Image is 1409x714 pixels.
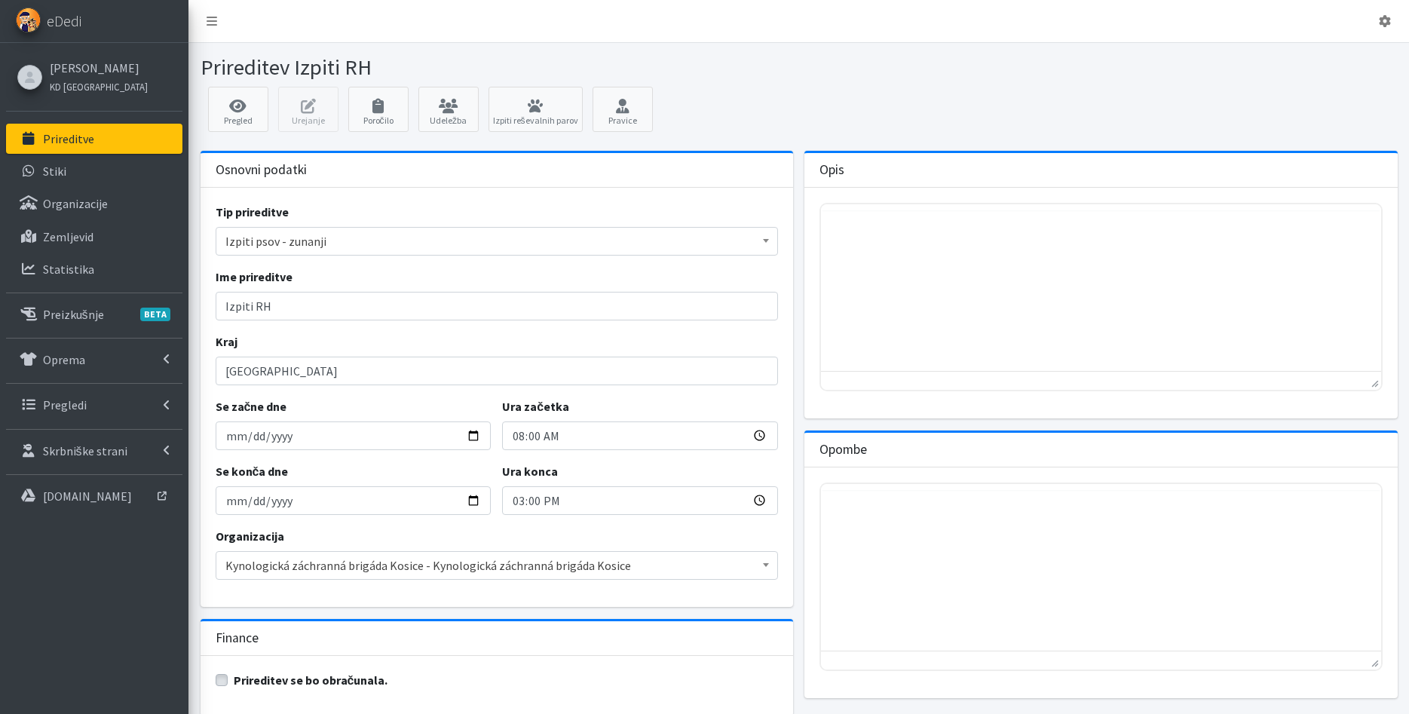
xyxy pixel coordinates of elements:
label: Prireditev se bo obračunala. [234,671,388,689]
label: Ime prireditve [216,268,293,286]
label: Se konča dne [216,462,289,480]
span: Kynologická záchranná brigáda Kosice - Kynologická záchranná brigáda Kosice [225,555,769,576]
a: Oprema [6,345,182,375]
a: Zemljevid [6,222,182,252]
label: Se začne dne [216,397,287,415]
input: Ime prireditve [216,292,779,320]
a: [DOMAIN_NAME] [6,481,182,511]
h3: Finance [216,630,259,646]
label: Ura začetka [502,397,569,415]
iframe: Rich Text Area [821,210,1381,371]
a: Pregledi [6,390,182,420]
a: Organizacije [6,188,182,219]
a: Udeležba [418,87,479,132]
span: Izpiti psov - zunanji [225,231,769,252]
a: PreizkušnjeBETA [6,299,182,329]
label: Kraj [216,332,237,351]
h1: Prireditev Izpiti RH [201,54,794,81]
label: Ura konca [502,462,558,480]
span: Kynologická záchranná brigáda Kosice - Kynologická záchranná brigáda Kosice [216,551,779,580]
p: Statistika [43,262,94,277]
label: Tip prireditve [216,203,289,221]
img: eDedi [16,8,41,32]
p: Stiki [43,164,66,179]
h3: Opis [819,162,844,178]
a: Poročilo [348,87,409,132]
span: BETA [140,308,170,321]
iframe: Rich Text Area [821,490,1381,651]
div: Press the Up and Down arrow keys to resize the editor. [1371,374,1379,388]
input: Kraj [216,357,779,385]
h3: Opombe [819,442,867,458]
span: eDedi [47,10,81,32]
a: Pregled [208,87,268,132]
a: Skrbniške strani [6,436,182,466]
p: Organizacije [43,196,108,211]
p: Zemljevid [43,229,93,244]
a: Stiki [6,156,182,186]
small: KD [GEOGRAPHIC_DATA] [50,81,148,93]
h3: Osnovni podatki [216,162,307,178]
a: [PERSON_NAME] [50,59,148,77]
a: Pravice [593,87,653,132]
a: Prireditve [6,124,182,154]
p: Oprema [43,352,85,367]
p: [DOMAIN_NAME] [43,489,132,504]
div: Press the Up and Down arrow keys to resize the editor. [1371,654,1379,667]
p: Prireditve [43,131,94,146]
a: Izpiti reševalnih parov [489,87,583,132]
p: Pregledi [43,397,87,412]
p: Skrbniške strani [43,443,127,458]
span: Izpiti psov - zunanji [216,227,779,256]
label: Organizacija [216,527,284,545]
a: Statistika [6,254,182,284]
a: KD [GEOGRAPHIC_DATA] [50,77,148,95]
p: Preizkušnje [43,307,104,322]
